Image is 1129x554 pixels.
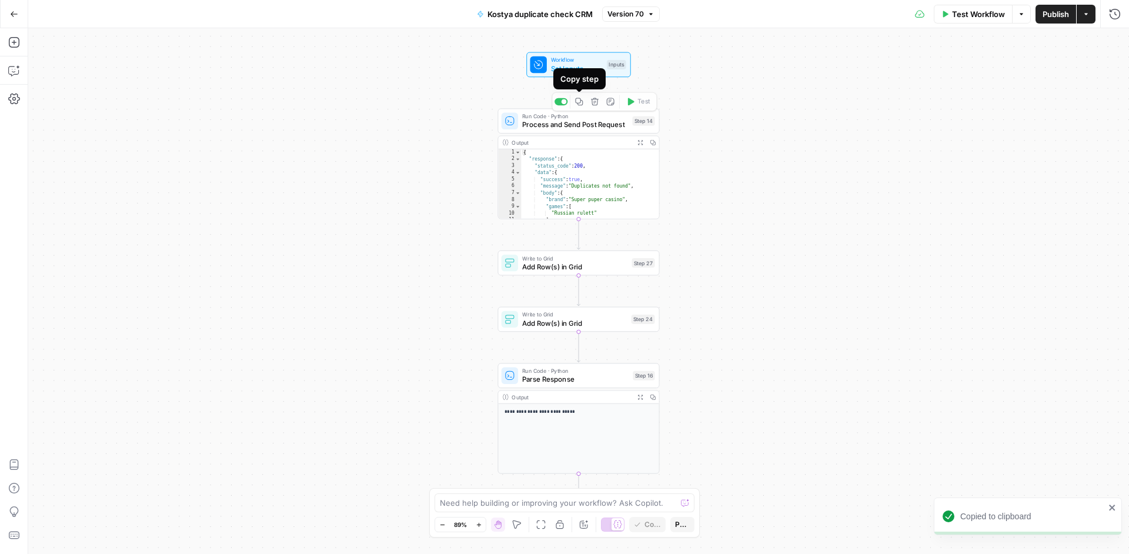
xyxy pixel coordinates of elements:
span: Process and Send Post Request [522,119,628,130]
div: 5 [498,176,521,183]
span: Write to Grid [522,311,627,319]
div: Step 27 [632,258,655,268]
div: Write to GridAdd Row(s) in GridStep 27 [497,251,659,276]
button: Test Workflow [934,5,1012,24]
button: Kostya duplicate check CRM [470,5,600,24]
span: Toggle code folding, rows 4 through 18 [515,169,521,176]
div: Inputs [607,60,626,69]
div: Output [512,138,630,146]
div: Copied to clipboard [960,510,1105,522]
div: 6 [498,183,521,190]
div: 2 [498,156,521,163]
span: Toggle code folding, rows 7 through 17 [515,190,521,197]
button: Version 70 [602,6,660,22]
span: Publish [1043,8,1069,20]
div: 10 [498,210,521,217]
span: Run Code · Python [522,367,629,375]
span: Version 70 [607,9,644,19]
span: Run Code · Python [522,112,628,121]
span: Set Inputs [551,63,603,74]
span: Workflow [551,56,603,64]
div: 8 [498,196,521,203]
span: Parse Response [522,374,629,385]
span: Paste [675,519,690,530]
g: Edge from start to step_14 [577,77,580,107]
div: 7 [498,190,521,197]
span: Toggle code folding, rows 2 through 19 [515,156,521,163]
g: Edge from step_14 to step_27 [577,219,580,249]
div: Step 14 [632,116,654,126]
div: 3 [498,163,521,170]
span: Write to Grid [522,254,627,262]
button: Publish [1036,5,1076,24]
div: 1 [498,149,521,156]
button: Paste [670,517,695,532]
button: Copied [629,517,666,532]
g: Edge from step_27 to step_24 [577,275,580,305]
span: Kostya duplicate check CRM [487,8,593,20]
span: Toggle code folding, rows 1 through 31 [515,149,521,156]
span: Copied [644,519,661,530]
span: Add Row(s) in Grid [522,318,627,328]
div: Step 16 [633,371,654,381]
div: 9 [498,203,521,211]
div: Run Code · PythonProcess and Send Post RequestStep 14TestOutput{ "response":{ "status_code":200, ... [497,108,659,219]
div: Write to GridAdd Row(s) in GridStep 24 [497,307,659,332]
div: Output [512,393,630,401]
span: 89% [454,520,467,529]
div: Step 24 [632,315,655,324]
div: WorkflowSet InputsInputs [497,52,659,78]
span: Test Workflow [952,8,1005,20]
div: 4 [498,169,521,176]
div: 11 [498,217,521,224]
span: Toggle code folding, rows 9 through 11 [515,203,521,211]
span: Add Row(s) in Grid [522,261,627,272]
button: close [1108,503,1117,512]
g: Edge from step_24 to step_16 [577,332,580,362]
